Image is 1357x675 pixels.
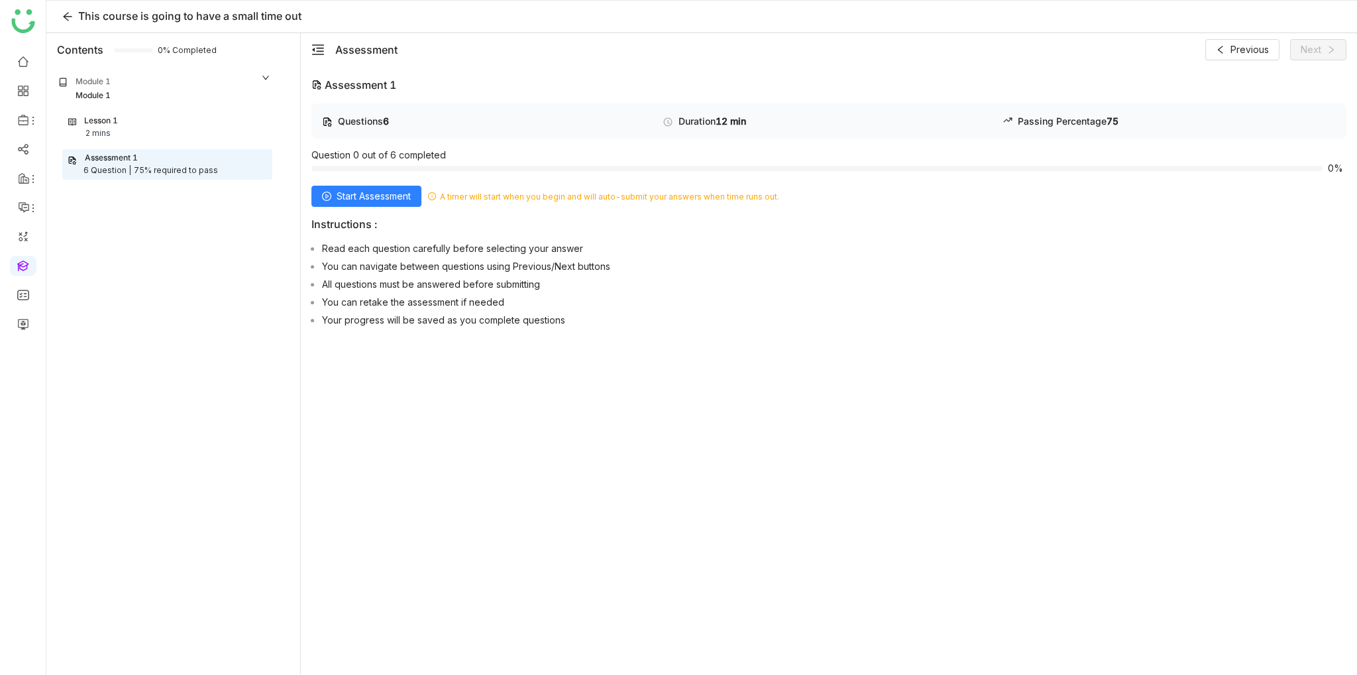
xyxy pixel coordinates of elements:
[1107,115,1118,127] span: 75
[84,115,118,127] div: Lesson 1
[1328,164,1346,173] span: 0%
[311,186,421,207] button: Start Assessment
[11,9,35,33] img: logo
[428,186,779,207] span: A timer will start when you begin and will auto-submit your answers when time runs out.
[83,164,131,177] div: 6 Question |
[322,241,1346,254] li: Read each question carefully before selecting your answer
[311,43,325,57] button: menu-fold
[322,295,1346,308] li: You can retake the assessment if needed
[338,115,383,127] span: Questions
[1230,42,1269,57] span: Previous
[78,9,301,23] span: This course is going to have a small time out
[68,156,77,165] img: assessment.svg
[1205,39,1279,60] button: Previous
[311,149,1346,175] div: Question 0 out of 6 completed
[663,117,673,127] img: type
[1018,115,1107,127] span: Passing Percentage
[335,42,398,58] div: Assessment
[383,115,389,127] span: 6
[49,66,280,111] div: Module 1Module 1
[311,217,1346,231] p: Instructions :
[678,115,716,127] span: Duration
[134,164,218,177] div: 75% required to pass
[337,189,411,204] span: Start Assessment
[76,76,111,88] div: Module 1
[311,77,1346,93] div: Assessment 1
[311,80,322,90] img: type
[322,277,1346,290] li: All questions must be answered before submitting
[311,43,325,56] span: menu-fold
[322,313,1346,326] li: Your progress will be saved as you complete questions
[158,46,174,54] span: 0% Completed
[322,259,1346,272] li: You can navigate between questions using Previous/Next buttons
[85,152,138,164] div: Assessment 1
[322,117,333,127] img: type
[57,42,103,58] div: Contents
[716,115,746,127] span: 12 min
[1290,39,1346,60] button: Next
[76,90,111,102] div: Module 1
[85,127,111,140] div: 2 mins
[68,117,76,127] img: lesson.svg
